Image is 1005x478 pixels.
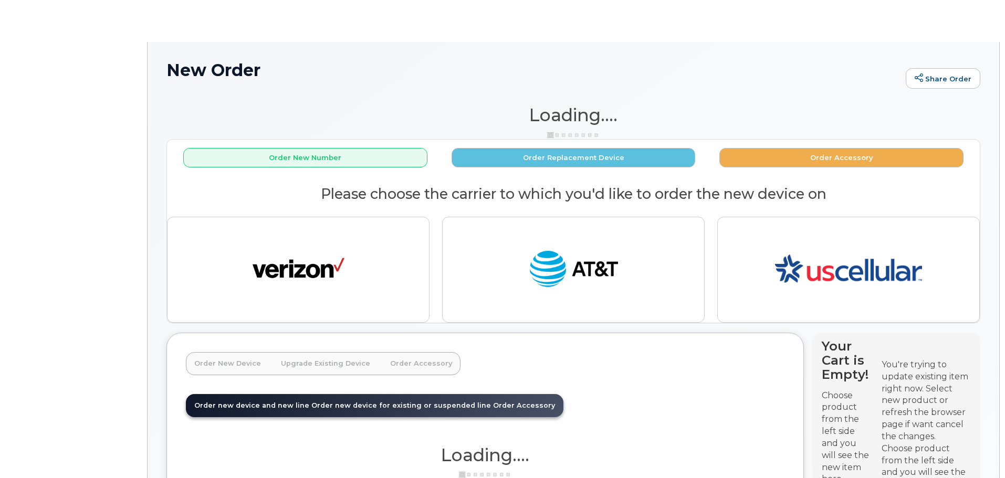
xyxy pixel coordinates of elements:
[822,339,872,381] h4: Your Cart is Empty!
[719,148,964,167] button: Order Accessory
[186,445,784,464] h1: Loading....
[311,401,491,409] span: Order new device for existing or suspended line
[194,401,309,409] span: Order new device and new line
[166,61,901,79] h1: New Order
[167,186,980,202] h2: Please choose the carrier to which you'd like to order the new device on
[273,352,379,375] a: Upgrade Existing Device
[528,246,620,293] img: at_t-fb3d24644a45acc70fc72cc47ce214d34099dfd970ee3ae2334e4251f9d920fd.png
[186,352,269,375] a: Order New Device
[382,352,460,375] a: Order Accessory
[493,401,555,409] span: Order Accessory
[547,131,600,139] img: ajax-loader-3a6953c30dc77f0bf724df975f13086db4f4c1262e45940f03d1251963f1bf2e.gif
[882,359,971,443] div: You're trying to update existing item right now. Select new product or refresh the browser page i...
[166,105,980,124] h1: Loading....
[775,226,922,314] img: us-53c3169632288c49726f5d6ca51166ebf3163dd413c8a1bd00aedf0ff3a7123e.png
[906,68,980,89] a: Share Order
[452,148,696,167] button: Order Replacement Device
[253,246,344,293] img: verizon-ab2890fd1dd4a6c9cf5f392cd2db4626a3dae38ee8226e09bcb5c993c4c79f81.png
[183,148,427,167] button: Order New Number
